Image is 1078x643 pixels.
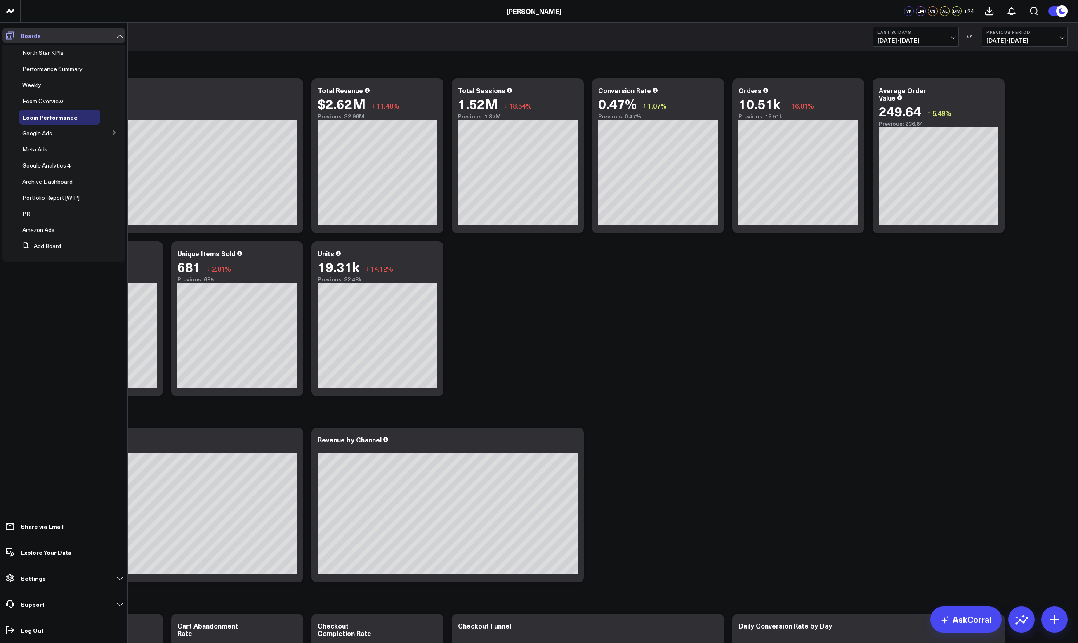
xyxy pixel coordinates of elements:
[22,194,80,201] span: Portfolio Report [WIP]
[21,627,44,634] p: Log Out
[177,276,297,283] div: Previous: 695
[964,6,974,16] button: +24
[22,97,63,105] span: Ecom Overview
[177,621,238,638] div: Cart Abandonment Rate
[873,27,959,47] button: Last 30 Days[DATE]-[DATE]
[507,7,561,16] a: [PERSON_NAME]
[879,104,921,118] div: 249.64
[366,263,369,274] span: ↓
[19,239,61,253] button: Add Board
[927,108,931,118] span: ↑
[940,6,950,16] div: AL
[22,129,52,137] span: Google Ads
[22,178,73,185] a: Archive Dashboard
[877,37,954,44] span: [DATE] - [DATE]
[963,34,978,39] div: VS
[377,101,399,110] span: 11.40%
[904,6,914,16] div: VK
[22,66,83,72] a: Performance Summary
[2,623,125,638] a: Log Out
[879,86,927,102] div: Average Order Value
[22,81,41,89] span: Weekly
[598,113,718,120] div: Previous: 0.47%
[207,263,210,274] span: ↓
[22,177,73,185] span: Archive Dashboard
[22,146,47,153] a: Meta Ads
[22,82,41,88] a: Weekly
[22,114,78,121] a: Ecom Performance
[22,145,47,153] span: Meta Ads
[22,194,80,201] a: Portfolio Report [WIP]
[738,96,780,111] div: 10.51k
[982,27,1068,47] button: Previous Period[DATE]-[DATE]
[22,49,64,57] span: North Star KPIs
[458,621,511,630] div: Checkout Funnel
[952,6,962,16] div: DM
[643,100,646,111] span: ↑
[318,96,366,111] div: $2.62M
[738,86,762,95] div: Orders
[930,606,1002,633] a: AskCorral
[786,100,790,111] span: ↓
[598,96,637,111] div: 0.47%
[22,161,71,169] span: Google Analytics 4
[916,6,926,16] div: LM
[458,96,498,111] div: 1.52M
[22,162,71,169] a: Google Analytics 4
[964,8,974,14] span: + 24
[21,575,46,582] p: Settings
[648,101,667,110] span: 1.07%
[21,601,45,608] p: Support
[177,259,201,274] div: 681
[21,549,71,556] p: Explore Your Data
[598,86,651,95] div: Conversion Rate
[318,259,359,274] div: 19.31k
[791,101,814,110] span: 16.01%
[458,86,505,95] div: Total Sessions
[22,65,83,73] span: Performance Summary
[21,32,41,39] p: Boards
[372,100,375,111] span: ↓
[212,264,231,273] span: 2.01%
[738,621,832,630] div: Daily Conversion Rate by Day
[986,30,1063,35] b: Previous Period
[22,50,64,56] a: North Star KPIs
[177,249,236,258] div: Unique Items Sold
[21,523,64,530] p: Share via Email
[22,113,78,121] span: Ecom Performance
[932,109,951,118] span: 5.49%
[318,86,363,95] div: Total Revenue
[879,121,998,127] div: Previous: 236.64
[738,113,858,120] div: Previous: 12.51k
[928,6,938,16] div: CS
[37,113,297,120] div: Previous: $2.96M
[22,98,63,104] a: Ecom Overview
[318,435,382,444] div: Revenue by Channel
[22,130,52,137] a: Google Ads
[509,101,532,110] span: 18.54%
[504,100,507,111] span: ↓
[986,37,1063,44] span: [DATE] - [DATE]
[318,621,371,638] div: Checkout Completion Rate
[22,227,54,233] a: Amazon Ads
[318,249,334,258] div: Units
[370,264,393,273] span: 14.12%
[458,113,578,120] div: Previous: 1.87M
[318,276,437,283] div: Previous: 22.48k
[877,30,954,35] b: Last 30 Days
[318,113,437,120] div: Previous: $2.96M
[22,210,30,217] a: PR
